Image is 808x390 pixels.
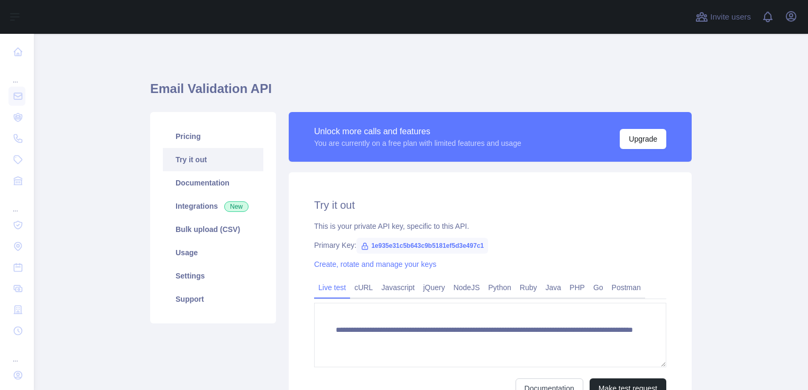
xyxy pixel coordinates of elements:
[163,287,263,311] a: Support
[8,342,25,364] div: ...
[565,279,589,296] a: PHP
[314,240,666,250] div: Primary Key:
[224,201,249,212] span: New
[163,171,263,194] a: Documentation
[693,8,753,25] button: Invite users
[314,221,666,231] div: This is your private API key, specific to this API.
[608,279,645,296] a: Postman
[8,63,25,85] div: ...
[314,138,521,148] div: You are currently on a free plan with limited features and usage
[163,194,263,218] a: Integrations New
[314,260,436,268] a: Create, rotate and manage your keys
[314,198,666,212] h2: Try it out
[710,11,751,23] span: Invite users
[350,279,377,296] a: cURL
[163,264,263,287] a: Settings
[314,125,521,138] div: Unlock more calls and features
[163,125,263,148] a: Pricing
[356,238,488,254] span: 1e935e31c5b643c9b5181ef5d3e497c1
[620,129,666,149] button: Upgrade
[449,279,484,296] a: NodeJS
[150,80,692,106] h1: Email Validation API
[377,279,419,296] a: Javascript
[163,241,263,264] a: Usage
[163,148,263,171] a: Try it out
[516,279,541,296] a: Ruby
[163,218,263,241] a: Bulk upload (CSV)
[589,279,608,296] a: Go
[484,279,516,296] a: Python
[419,279,449,296] a: jQuery
[541,279,566,296] a: Java
[8,192,25,213] div: ...
[314,279,350,296] a: Live test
